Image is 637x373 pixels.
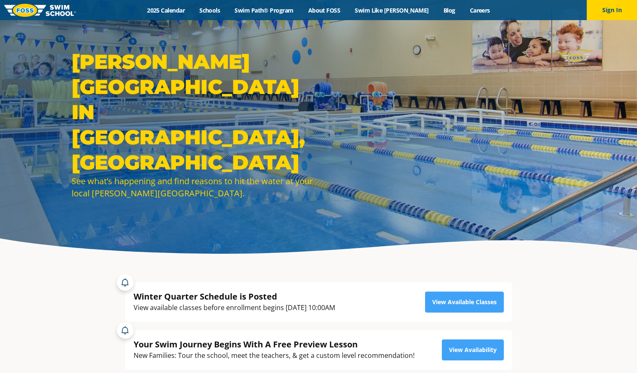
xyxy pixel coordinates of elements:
a: 2025 Calendar [140,6,192,14]
a: View Available Classes [425,292,504,313]
h1: [PERSON_NAME][GEOGRAPHIC_DATA] in [GEOGRAPHIC_DATA], [GEOGRAPHIC_DATA] [72,49,315,175]
a: Schools [192,6,227,14]
a: View Availability [442,339,504,360]
a: Swim Path® Program [227,6,301,14]
div: See what’s happening and find reasons to hit the water at your local [PERSON_NAME][GEOGRAPHIC_DATA]. [72,175,315,199]
a: About FOSS [301,6,348,14]
img: FOSS Swim School Logo [4,4,76,17]
a: Blog [436,6,462,14]
a: Careers [462,6,497,14]
div: Winter Quarter Schedule is Posted [134,291,335,302]
div: View available classes before enrollment begins [DATE] 10:00AM [134,302,335,313]
a: Swim Like [PERSON_NAME] [348,6,436,14]
div: Your Swim Journey Begins With A Free Preview Lesson [134,339,415,350]
div: New Families: Tour the school, meet the teachers, & get a custom level recommendation! [134,350,415,361]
